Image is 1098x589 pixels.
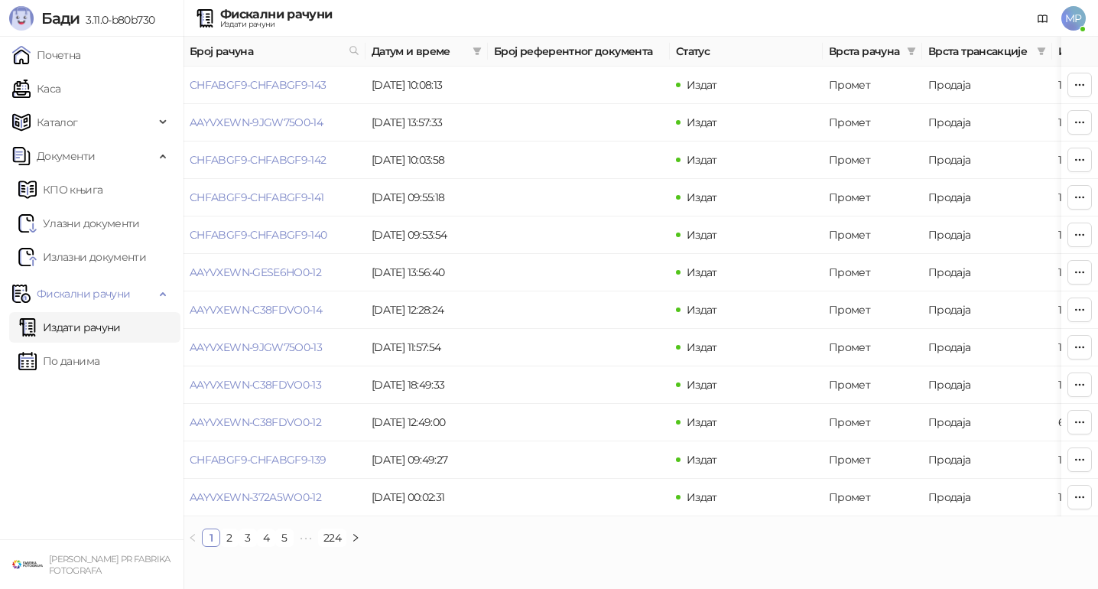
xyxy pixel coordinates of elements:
span: Издат [687,116,717,129]
td: Промет [823,67,922,104]
a: AAYVXEWN-9JGW75O0-13 [190,340,322,354]
td: [DATE] 13:57:33 [365,104,488,142]
td: AAYVXEWN-372A5WO0-12 [184,479,365,516]
a: Излазни документи [18,242,146,272]
td: [DATE] 09:53:54 [365,216,488,254]
td: Промет [823,104,922,142]
span: Врста рачуна [829,43,901,60]
a: 2 [221,529,238,546]
li: 5 [275,529,294,547]
td: [DATE] 18:49:33 [365,366,488,404]
span: filter [904,40,919,63]
td: [DATE] 10:03:58 [365,142,488,179]
td: [DATE] 10:08:13 [365,67,488,104]
th: Врста рачуна [823,37,922,67]
a: AAYVXEWN-9JGW75O0-14 [190,116,323,129]
img: 64x64-companyLogo-38624034-993d-4b3e-9699-b297fbaf4d83.png [12,549,43,580]
a: CHFABGF9-CHFABGF9-142 [190,153,326,167]
td: Продаја [922,142,1052,179]
a: CHFABGF9-CHFABGF9-141 [190,190,324,204]
td: AAYVXEWN-C38FDVO0-14 [184,291,365,329]
td: Промет [823,404,922,441]
td: Промет [823,291,922,329]
span: Издат [687,190,717,204]
td: Промет [823,142,922,179]
a: AAYVXEWN-C38FDVO0-12 [190,415,321,429]
td: CHFABGF9-CHFABGF9-140 [184,216,365,254]
a: AAYVXEWN-GESE6HO0-12 [190,265,321,279]
li: 224 [318,529,346,547]
td: Промет [823,254,922,291]
a: CHFABGF9-CHFABGF9-140 [190,228,327,242]
td: Продаја [922,329,1052,366]
span: Издат [687,153,717,167]
a: KPO knjigaКПО књига [18,174,102,205]
span: filter [473,47,482,56]
li: Следећих 5 Страна [294,529,318,547]
a: CHFABGF9-CHFABGF9-139 [190,453,326,467]
div: Фискални рачуни [220,8,332,21]
span: 3.11.0-b80b730 [80,13,154,27]
td: [DATE] 13:56:40 [365,254,488,291]
a: AAYVXEWN-372A5WO0-12 [190,490,321,504]
td: Промет [823,441,922,479]
td: [DATE] 09:55:18 [365,179,488,216]
td: CHFABGF9-CHFABGF9-142 [184,142,365,179]
span: Каталог [37,107,78,138]
div: Издати рачуни [220,21,332,28]
td: AAYVXEWN-9JGW75O0-14 [184,104,365,142]
span: filter [469,40,485,63]
td: Продаја [922,179,1052,216]
th: Број референтног документа [488,37,670,67]
td: Продаја [922,67,1052,104]
a: Почетна [12,40,81,70]
a: 3 [239,529,256,546]
td: Продаја [922,291,1052,329]
a: CHFABGF9-CHFABGF9-143 [190,78,326,92]
td: AAYVXEWN-GESE6HO0-12 [184,254,365,291]
span: Фискални рачуни [37,278,130,309]
td: Промет [823,479,922,516]
td: Продаја [922,441,1052,479]
span: Документи [37,141,95,171]
td: CHFABGF9-CHFABGF9-141 [184,179,365,216]
a: AAYVXEWN-C38FDVO0-14 [190,303,322,317]
button: right [346,529,365,547]
td: [DATE] 12:28:24 [365,291,488,329]
a: 1 [203,529,219,546]
li: Претходна страна [184,529,202,547]
td: Продаја [922,366,1052,404]
a: Документација [1031,6,1055,31]
td: Промет [823,329,922,366]
a: 4 [258,529,274,546]
a: По данима [18,346,99,376]
td: Промет [823,179,922,216]
td: CHFABGF9-CHFABGF9-139 [184,441,365,479]
span: Издат [687,378,717,392]
td: [DATE] 09:49:27 [365,441,488,479]
td: Продаја [922,216,1052,254]
td: Промет [823,216,922,254]
span: filter [907,47,916,56]
span: filter [1037,47,1046,56]
td: Продаја [922,254,1052,291]
td: [DATE] 12:49:00 [365,404,488,441]
a: 224 [319,529,346,546]
th: Врста трансакције [922,37,1052,67]
span: Датум и време [372,43,466,60]
a: Каса [12,73,60,104]
th: Број рачуна [184,37,365,67]
td: CHFABGF9-CHFABGF9-143 [184,67,365,104]
span: Издат [687,265,717,279]
span: Издат [687,78,717,92]
span: Број рачуна [190,43,343,60]
th: Статус [670,37,823,67]
td: AAYVXEWN-C38FDVO0-12 [184,404,365,441]
td: AAYVXEWN-C38FDVO0-13 [184,366,365,404]
td: AAYVXEWN-9JGW75O0-13 [184,329,365,366]
li: 4 [257,529,275,547]
span: ••• [294,529,318,547]
li: 1 [202,529,220,547]
button: left [184,529,202,547]
li: Следећа страна [346,529,365,547]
